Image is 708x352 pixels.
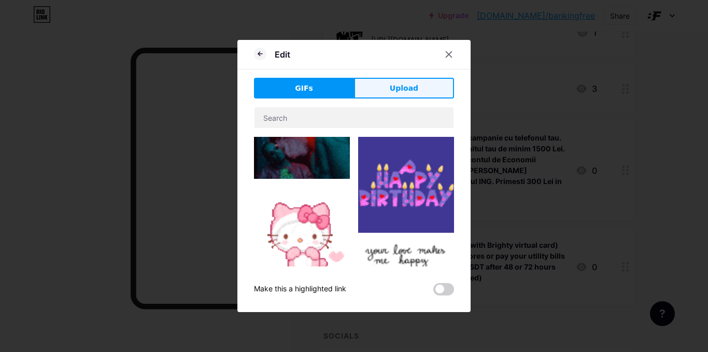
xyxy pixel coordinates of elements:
span: GIFs [295,83,313,94]
div: Edit [275,48,290,61]
img: Gihpy [358,241,454,337]
img: Gihpy [254,137,350,179]
img: Gihpy [254,187,350,283]
button: Upload [354,78,454,98]
img: Gihpy [358,137,454,233]
div: Make this a highlighted link [254,283,346,295]
button: GIFs [254,78,354,98]
input: Search [254,107,454,128]
span: Upload [390,83,418,94]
